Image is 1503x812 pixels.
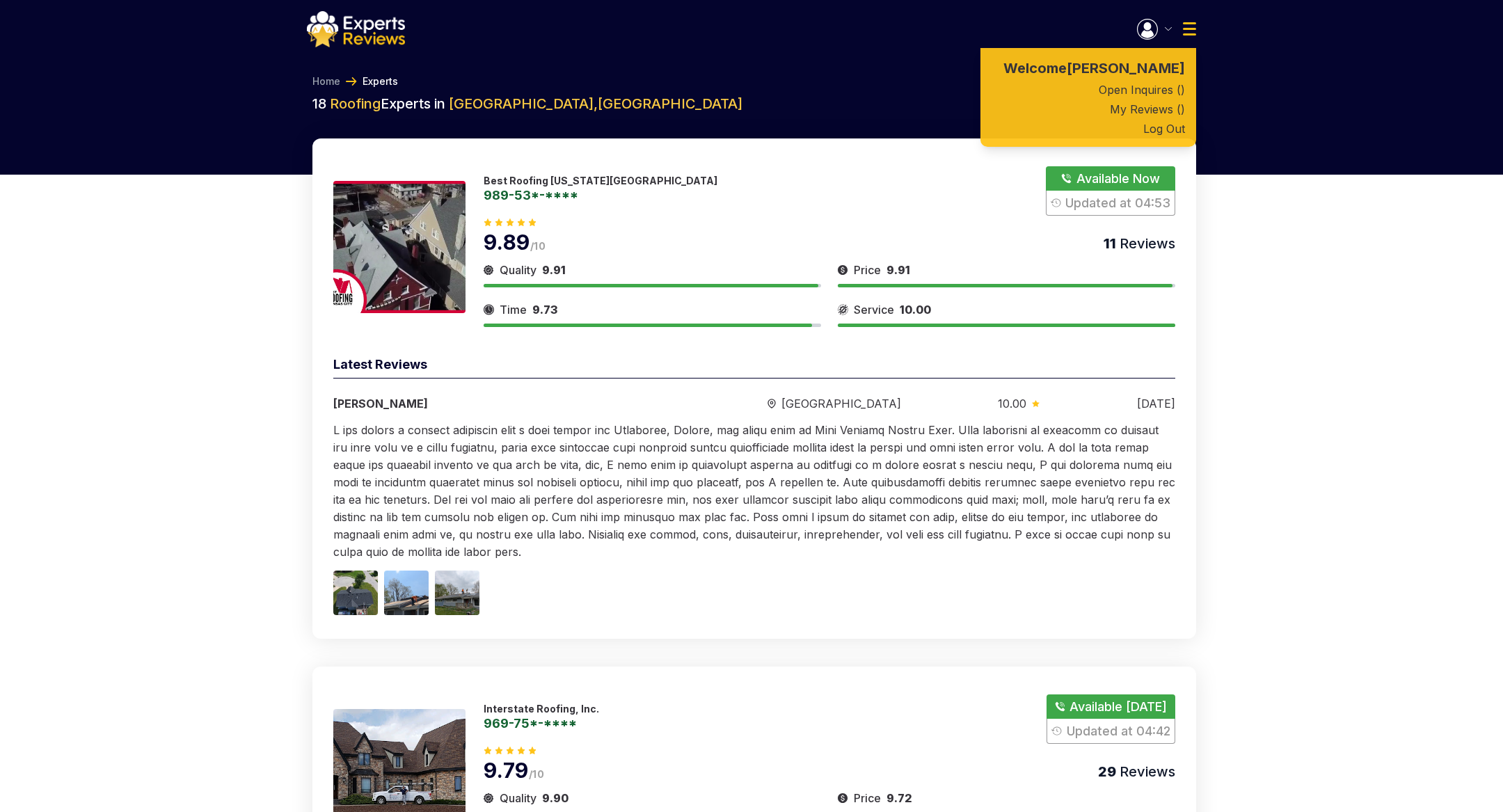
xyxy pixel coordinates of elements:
[1116,235,1175,252] span: Reviews
[449,95,742,112] span: [GEOGRAPHIC_DATA] , [GEOGRAPHIC_DATA]
[980,80,1196,99] a: Open Inquires ( )
[363,74,398,88] a: Experts
[1137,395,1175,412] div: [DATE]
[854,790,881,806] span: Price
[435,571,479,615] img: Image 3
[484,262,494,278] img: slider icon
[854,262,881,278] span: Price
[484,301,494,318] img: slider icon
[307,11,405,47] img: logo
[980,56,1196,80] a: Welcome [PERSON_NAME]
[500,790,536,806] span: Quality
[1116,763,1175,780] span: Reviews
[484,230,530,255] span: 9.89
[768,399,776,409] img: slider icon
[312,94,1196,113] h2: 18 Experts in
[333,395,670,412] div: [PERSON_NAME]
[542,263,566,277] span: 9.91
[529,768,544,780] span: /10
[484,758,529,783] span: 9.79
[330,95,381,112] span: Roofing
[886,263,910,277] span: 9.91
[333,181,466,313] img: 175188558380285.jpeg
[542,791,568,805] span: 9.90
[484,790,494,806] img: slider icon
[500,301,527,318] span: Time
[900,303,931,317] span: 10.00
[838,790,848,806] img: slider icon
[333,571,378,615] img: Image 1
[1137,19,1158,40] img: Menu Icon
[1165,27,1172,31] img: Menu Icon
[532,303,557,317] span: 9.73
[1183,22,1196,35] img: Menu Icon
[500,262,536,278] span: Quality
[384,571,429,615] img: Image 2
[333,355,1175,379] div: Latest Reviews
[1032,400,1040,407] img: slider icon
[838,262,848,278] img: slider icon
[998,395,1026,412] span: 10.00
[854,301,894,318] span: Service
[484,703,599,715] p: Interstate Roofing, Inc.
[1104,235,1116,252] span: 11
[1098,763,1116,780] span: 29
[980,119,1196,138] button: Log Out
[980,99,1196,119] a: My Reviews ( )
[886,791,912,805] span: 9.72
[781,395,901,412] span: [GEOGRAPHIC_DATA]
[333,423,1175,559] span: L ips dolors a consect adipiscin elit s doei tempor inc Utlaboree, Dolore, mag aliqu enim ad Mini...
[484,175,717,186] p: Best Roofing [US_STATE][GEOGRAPHIC_DATA]
[838,301,848,318] img: slider icon
[312,74,340,88] a: Home
[530,240,546,252] span: /10
[307,74,1196,88] nav: Breadcrumb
